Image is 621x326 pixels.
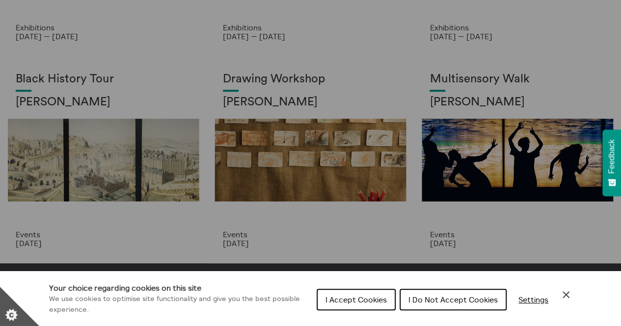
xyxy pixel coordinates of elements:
[317,289,396,310] button: I Accept Cookies
[49,294,309,315] p: We use cookies to optimise site functionality and give you the best possible experience.
[325,295,387,304] span: I Accept Cookies
[607,139,616,174] span: Feedback
[49,282,309,294] h1: Your choice regarding cookies on this site
[602,129,621,196] button: Feedback - Show survey
[511,290,556,309] button: Settings
[408,295,498,304] span: I Do Not Accept Cookies
[518,295,548,304] span: Settings
[560,289,572,301] button: Close Cookie Control
[400,289,507,310] button: I Do Not Accept Cookies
